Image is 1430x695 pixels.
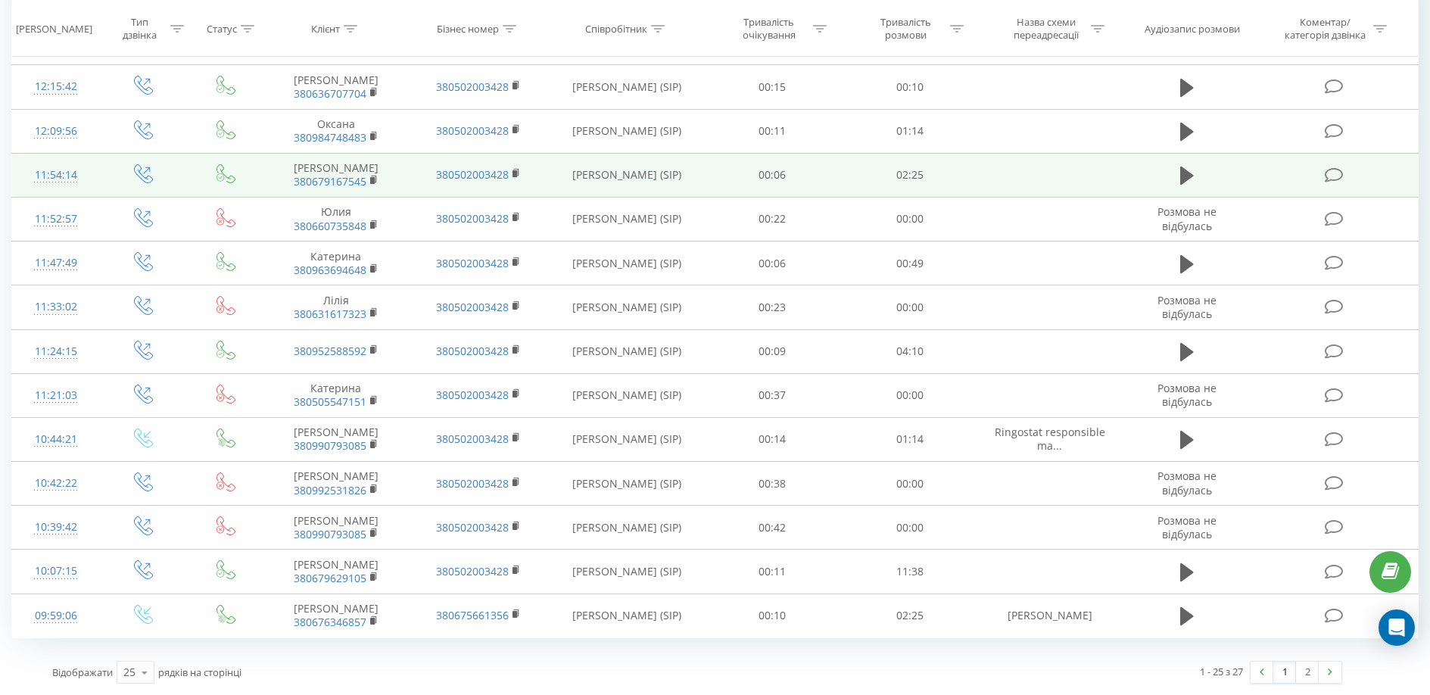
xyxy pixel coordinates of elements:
[841,65,978,109] td: 00:10
[294,307,366,321] a: 380631617323
[841,506,978,550] td: 00:00
[27,204,85,234] div: 11:52:57
[841,197,978,241] td: 00:00
[436,388,509,402] a: 380502003428
[841,594,978,637] td: 02:25
[704,462,841,506] td: 00:38
[264,462,407,506] td: [PERSON_NAME]
[550,242,704,285] td: [PERSON_NAME] (SIP)
[294,263,366,277] a: 380963694648
[27,72,85,101] div: 12:15:42
[1379,609,1415,646] div: Open Intercom Messenger
[27,469,85,498] div: 10:42:22
[27,337,85,366] div: 11:24:15
[1145,22,1240,35] div: Аудіозапис розмови
[436,123,509,138] a: 380502003428
[264,417,407,461] td: [PERSON_NAME]
[264,109,407,153] td: Оксана
[550,197,704,241] td: [PERSON_NAME] (SIP)
[113,16,166,42] div: Тип дзвінка
[585,22,647,35] div: Співробітник
[1273,662,1296,683] a: 1
[436,167,509,182] a: 380502003428
[294,438,366,453] a: 380990793085
[294,527,366,541] a: 380990793085
[1157,381,1217,409] span: Розмова не відбулась
[704,550,841,594] td: 00:11
[207,22,237,35] div: Статус
[550,153,704,197] td: [PERSON_NAME] (SIP)
[27,513,85,542] div: 10:39:42
[264,373,407,417] td: Катерина
[841,462,978,506] td: 00:00
[841,153,978,197] td: 02:25
[158,665,241,679] span: рядків на сторінці
[550,550,704,594] td: [PERSON_NAME] (SIP)
[704,285,841,329] td: 00:23
[294,571,366,585] a: 380679629105
[550,329,704,373] td: [PERSON_NAME] (SIP)
[704,65,841,109] td: 00:15
[264,242,407,285] td: Катерина
[436,476,509,491] a: 380502003428
[436,79,509,94] a: 380502003428
[841,417,978,461] td: 01:14
[704,242,841,285] td: 00:06
[294,130,366,145] a: 380984748483
[841,373,978,417] td: 00:00
[264,65,407,109] td: [PERSON_NAME]
[16,22,92,35] div: [PERSON_NAME]
[841,242,978,285] td: 00:49
[264,594,407,637] td: [PERSON_NAME]
[1200,664,1243,679] div: 1 - 25 з 27
[436,344,509,358] a: 380502003428
[704,373,841,417] td: 00:37
[294,483,366,497] a: 380992531826
[1157,293,1217,321] span: Розмова не відбулась
[436,520,509,534] a: 380502003428
[550,285,704,329] td: [PERSON_NAME] (SIP)
[294,344,366,358] a: 380952588592
[728,16,809,42] div: Тривалість очікування
[550,506,704,550] td: [PERSON_NAME] (SIP)
[704,594,841,637] td: 00:10
[264,550,407,594] td: [PERSON_NAME]
[704,109,841,153] td: 00:11
[1157,204,1217,232] span: Розмова не відбулась
[995,425,1105,453] span: Ringostat responsible ma...
[704,506,841,550] td: 00:42
[437,22,499,35] div: Бізнес номер
[27,248,85,278] div: 11:47:49
[1296,662,1319,683] a: 2
[841,285,978,329] td: 00:00
[1157,513,1217,541] span: Розмова не відбулась
[550,594,704,637] td: [PERSON_NAME] (SIP)
[550,373,704,417] td: [PERSON_NAME] (SIP)
[27,292,85,322] div: 11:33:02
[123,665,136,680] div: 25
[436,432,509,446] a: 380502003428
[436,211,509,226] a: 380502003428
[704,197,841,241] td: 00:22
[27,556,85,586] div: 10:07:15
[704,417,841,461] td: 00:14
[550,417,704,461] td: [PERSON_NAME] (SIP)
[436,608,509,622] a: 380675661356
[865,16,946,42] div: Тривалість розмови
[704,329,841,373] td: 00:09
[52,665,113,679] span: Відображати
[264,285,407,329] td: Лілія
[27,161,85,190] div: 11:54:14
[1281,16,1369,42] div: Коментар/категорія дзвінка
[1006,16,1087,42] div: Назва схеми переадресації
[436,256,509,270] a: 380502003428
[294,86,366,101] a: 380636707704
[27,601,85,631] div: 09:59:06
[294,219,366,233] a: 380660735848
[704,153,841,197] td: 00:06
[294,174,366,189] a: 380679167545
[841,329,978,373] td: 04:10
[264,506,407,550] td: [PERSON_NAME]
[1157,469,1217,497] span: Розмова не відбулась
[841,550,978,594] td: 11:38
